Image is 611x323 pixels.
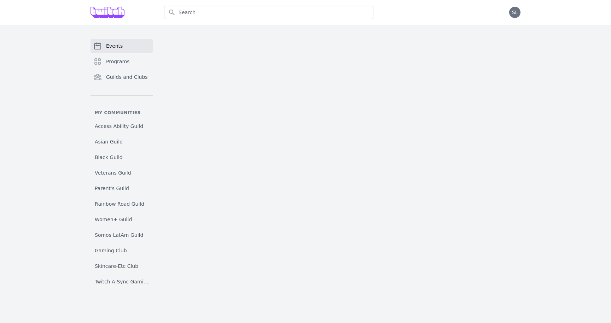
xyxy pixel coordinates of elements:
[91,120,153,133] a: Access Ability Guild
[509,7,520,18] button: SL
[91,135,153,148] a: Asian Guild
[95,169,131,176] span: Veterans Guild
[91,213,153,226] a: Women+ Guild
[91,198,153,210] a: Rainbow Road Guild
[91,244,153,257] a: Gaming Club
[106,58,129,65] span: Programs
[95,138,123,145] span: Asian Guild
[95,200,144,207] span: Rainbow Road Guild
[95,216,132,223] span: Women+ Guild
[91,275,153,288] a: Twitch A-Sync Gaming (TAG) Club
[91,182,153,195] a: Parent's Guild
[95,278,149,285] span: Twitch A-Sync Gaming (TAG) Club
[91,39,153,284] nav: Sidebar
[91,7,124,18] img: Grove
[91,229,153,241] a: Somos LatAm Guild
[91,166,153,179] a: Veterans Guild
[95,185,129,192] span: Parent's Guild
[95,154,123,161] span: Black Guild
[95,123,143,130] span: Access Ability Guild
[106,74,148,81] span: Guilds and Clubs
[91,151,153,164] a: Black Guild
[91,260,153,272] a: Skincare-Etc Club
[106,42,123,49] span: Events
[95,263,138,270] span: Skincare-Etc Club
[91,39,153,53] a: Events
[95,247,127,254] span: Gaming Club
[512,10,518,15] span: SL
[91,54,153,69] a: Programs
[164,6,373,19] input: Search
[91,70,153,84] a: Guilds and Clubs
[95,231,143,239] span: Somos LatAm Guild
[91,110,153,116] p: My communities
